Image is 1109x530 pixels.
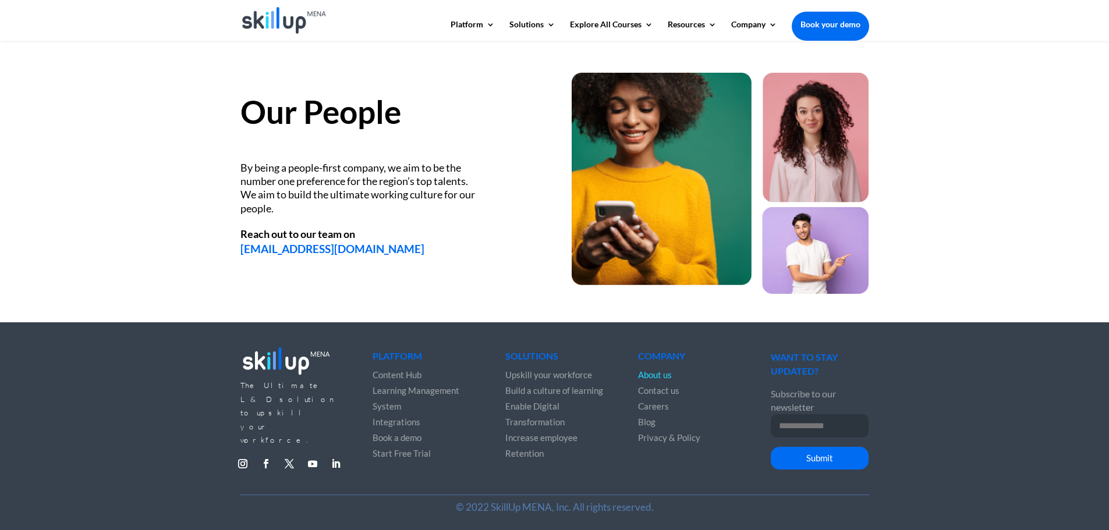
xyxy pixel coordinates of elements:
[771,351,838,376] span: WANT TO STAY UPDATED?
[638,417,656,427] a: Blog
[509,20,555,40] a: Solutions
[638,351,736,367] h4: Company
[240,343,332,378] img: footer_logo
[257,454,275,473] a: Follow on Facebook
[373,417,420,427] a: Integrations
[505,351,603,367] h4: Solutions
[240,161,479,216] div: By being a people-first company, we aim to be the number one preference for the region’s top tale...
[233,454,252,473] a: Follow on Instagram
[373,351,470,367] h4: Platform
[505,369,592,380] a: Upskill your workforce
[505,432,577,458] a: Increase employee Retention
[792,12,869,37] a: Book your demo
[668,20,717,40] a: Resources
[240,96,537,134] h2: Our People
[240,500,869,514] p: © 2022 SkillUp MENA, Inc. All rights reserved.
[373,448,431,458] a: Start Free Trial
[373,385,459,411] a: Learning Management System
[280,454,299,473] a: Follow on X
[771,387,869,414] p: Subscribe to our newsletter
[638,401,669,411] a: Careers
[240,227,355,240] strong: Reach out to our team on
[806,453,833,463] span: Submit
[303,454,322,473] a: Follow on Youtube
[638,385,679,396] a: Contact us
[240,242,424,255] a: [EMAIL_ADDRESS][DOMAIN_NAME]
[638,369,672,380] a: About us
[572,73,869,294] img: our people - Skillup
[731,20,777,40] a: Company
[570,20,653,40] a: Explore All Courses
[771,447,869,470] button: Submit
[638,432,700,443] a: Privacy & Policy
[915,404,1109,530] iframe: Chat Widget
[242,7,327,34] img: Skillup Mena
[451,20,495,40] a: Platform
[373,369,421,380] a: Content Hub
[373,432,421,443] a: Book a demo
[327,454,345,473] a: Follow on LinkedIn
[240,380,336,444] span: The Ultimate L&D solution to upskill your workforce.
[505,401,565,427] a: Enable Digital Transformation
[505,385,603,396] a: Build a culture of learning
